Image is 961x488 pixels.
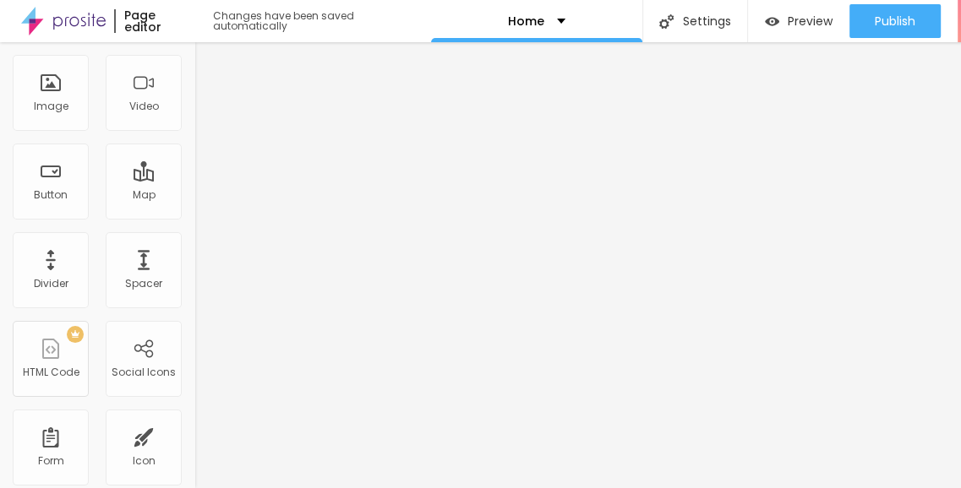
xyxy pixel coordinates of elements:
div: HTML Code [23,366,79,378]
button: Preview [748,4,849,38]
div: Form [38,455,64,467]
img: view-1.svg [765,14,779,29]
div: Changes have been saved automatically [213,11,431,31]
span: Publish [875,14,915,28]
div: Image [34,100,68,112]
span: Preview [788,14,833,28]
div: Page editor [114,9,196,33]
div: Spacer [125,278,162,290]
button: Publish [849,4,941,38]
div: Social Icons [112,366,176,378]
div: Divider [34,278,68,290]
img: Icone [659,14,674,29]
div: Icon [133,455,156,467]
div: Map [133,189,156,201]
div: Video [129,100,159,112]
div: Button [34,189,68,201]
p: Home [508,15,544,27]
